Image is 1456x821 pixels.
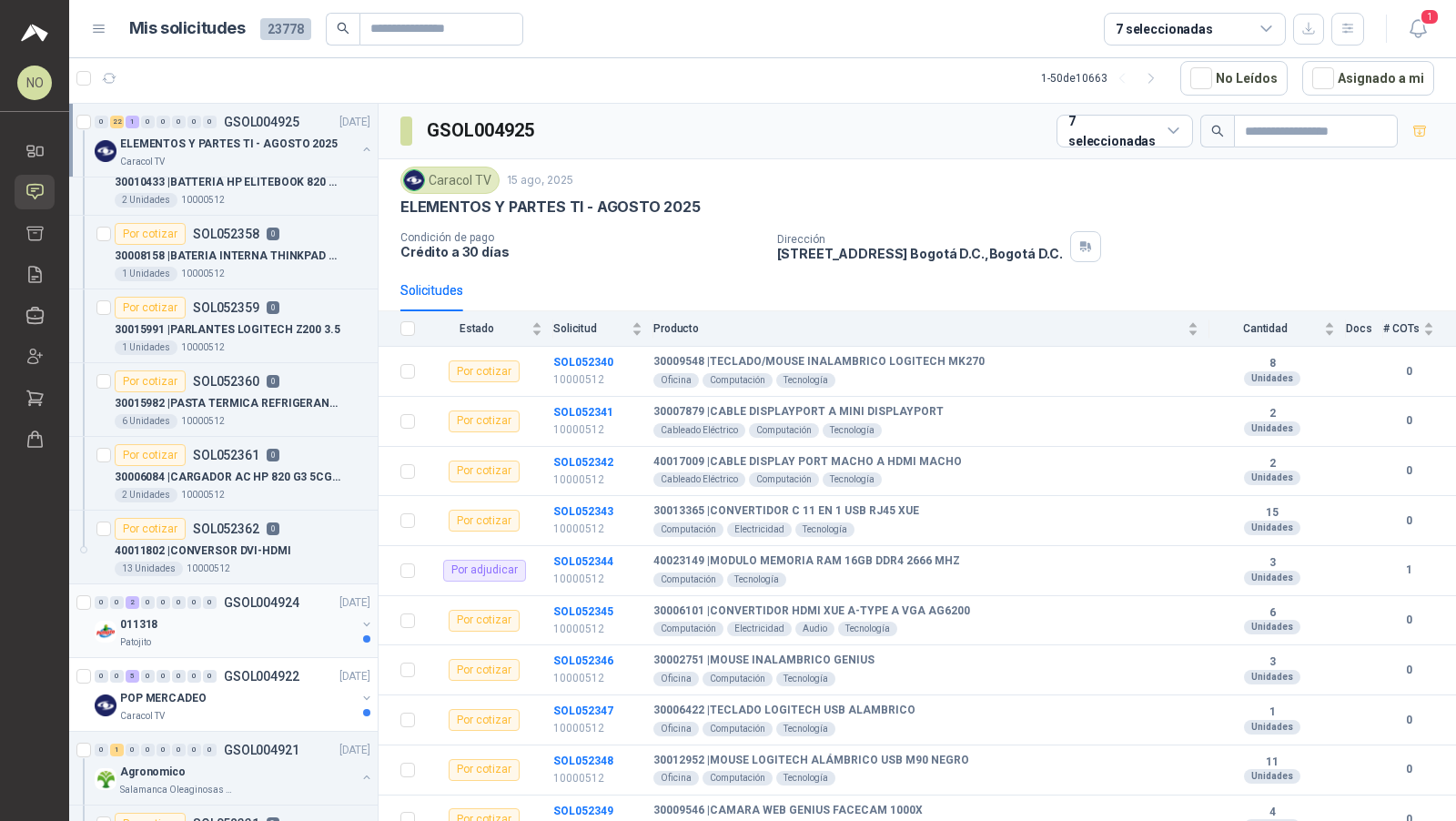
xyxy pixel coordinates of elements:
p: GSOL004922 [224,670,299,683]
div: Tecnología [838,622,897,636]
a: Por cotizarSOL052359030015991 |PARLANTES LOGITECH Z200 3.51 Unidades10000512 [69,289,378,363]
a: 0 0 5 0 0 0 0 0 GSOL004922[DATE] Company LogoPOP MERCADEOCaracol TV [95,665,374,724]
div: Unidades [1244,371,1300,386]
div: Por cotizar [115,444,186,466]
p: 10000512 [553,621,642,638]
div: 22 [110,116,124,128]
div: Oficina [653,722,699,736]
a: SOL052345 [553,605,613,618]
div: 0 [141,744,155,756]
div: Tecnología [727,573,786,587]
b: 2 [1209,457,1335,471]
div: 0 [126,744,139,756]
div: Por cotizar [449,759,520,781]
div: Computación [749,472,819,487]
div: 0 [203,116,217,128]
p: 0 [267,449,279,461]
div: 0 [203,670,217,683]
button: No Leídos [1180,61,1288,96]
b: 30009546 | CAMARA WEB GENIUS FACECAM 1000X [653,804,923,818]
div: 0 [141,596,155,609]
a: SOL052348 [553,755,613,767]
div: 0 [187,744,201,756]
p: 10000512 [553,521,642,538]
div: NO [17,66,52,100]
b: 30006422 | TECLADO LOGITECH USB ALAMBRICO [653,704,915,718]
b: 1 [1383,562,1434,579]
p: 30015991 | PARLANTES LOGITECH Z200 3.5 [115,321,340,339]
p: 10000512 [553,670,642,687]
div: 7 seleccionadas [1116,19,1213,39]
img: Company Logo [95,140,116,162]
a: Por cotizarSOL052362040011802 |CONVERSOR DVI-HDMI13 Unidades10000512 [69,511,378,584]
p: SOL052362 [193,522,259,535]
p: 10000512 [553,571,642,588]
div: 0 [157,116,170,128]
p: 10000512 [187,562,230,576]
div: 1 - 50 de 10663 [1041,64,1166,93]
div: 0 [95,744,108,756]
a: Por cotizarSOL052357030010433 |BATTERIA HP ELITEBOOK 820 G3 800514-0012 Unidades10000512 [69,142,378,216]
b: 30009548 | TECLADO/MOUSE INALAMBRICO LOGITECH MK270 [653,355,985,370]
div: 1 [126,116,139,128]
b: 1 [1209,705,1335,720]
img: Company Logo [404,170,424,190]
b: SOL052343 [553,505,613,518]
span: search [1211,125,1224,137]
div: Por adjudicar [443,560,526,582]
div: Computación [653,622,723,636]
div: Computación [703,771,773,786]
div: Unidades [1244,620,1300,634]
div: Unidades [1244,571,1300,585]
div: 0 [203,596,217,609]
div: Unidades [1244,670,1300,684]
a: Por cotizarSOL052361030006084 |CARGADOR AC HP 820 G3 5CG71539SS2 Unidades10000512 [69,437,378,511]
span: Cantidad [1209,322,1320,335]
div: Por cotizar [115,518,186,540]
p: [DATE] [339,668,370,685]
div: 0 [141,670,155,683]
p: Crédito a 30 días [400,244,763,259]
div: 0 [157,670,170,683]
b: 0 [1383,412,1434,430]
p: 30008158 | BATERIA INTERNA THINKPAD X280 01AV472 [115,248,341,265]
div: Tecnología [823,472,882,487]
p: 0 [267,522,279,535]
button: Asignado a mi [1302,61,1434,96]
div: 0 [187,596,201,609]
div: Por cotizar [449,360,520,382]
div: 13 Unidades [115,562,183,576]
div: 1 Unidades [115,340,177,355]
div: 1 [110,744,124,756]
div: Electricidad [727,622,792,636]
div: Cableado Eléctrico [653,423,745,438]
div: Cableado Eléctrico [653,472,745,487]
b: SOL052341 [553,406,613,419]
div: Computación [749,423,819,438]
div: 0 [187,670,201,683]
div: Oficina [653,672,699,686]
b: SOL052344 [553,555,613,568]
b: 11 [1209,755,1335,770]
div: 0 [172,116,186,128]
th: # COTs [1383,311,1456,347]
a: 0 1 0 0 0 0 0 0 GSOL004921[DATE] Company LogoAgronomicoSalamanca Oleaginosas SAS [95,739,374,797]
a: SOL052349 [553,805,613,817]
div: Caracol TV [400,167,500,194]
b: 0 [1383,761,1434,778]
div: 7 seleccionadas [1068,111,1160,151]
img: Company Logo [95,621,116,643]
p: ELEMENTOS Y PARTES TI - AGOSTO 2025 [120,136,338,153]
img: Logo peakr [21,22,48,44]
p: SOL052358 [193,228,259,240]
p: 10000512 [181,267,225,281]
p: SOL052359 [193,301,259,314]
div: 0 [157,596,170,609]
b: 0 [1383,512,1434,530]
a: SOL052342 [553,456,613,469]
div: 2 Unidades [115,193,177,208]
p: 0 [267,301,279,314]
p: Caracol TV [120,155,165,169]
